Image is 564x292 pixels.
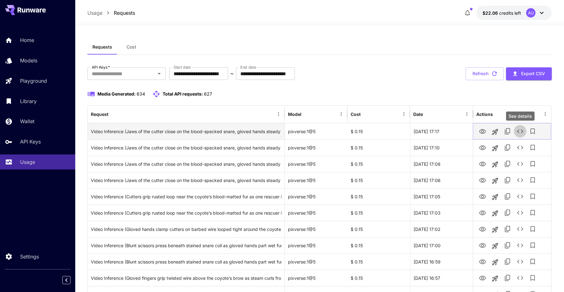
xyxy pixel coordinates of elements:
[489,240,501,252] button: Launch in playground
[347,270,410,286] div: $ 0.15
[91,123,281,139] div: Click to copy prompt
[114,9,135,17] a: Requests
[526,125,539,138] button: Add to library
[501,272,514,284] button: Copy TaskUUID
[514,206,526,219] button: See details
[347,172,410,188] div: $ 0.15
[67,274,75,286] div: Collapse sidebar
[489,142,501,154] button: Launch in playground
[489,256,501,269] button: Launch in playground
[230,70,234,77] p: ~
[476,271,489,284] button: View
[347,205,410,221] div: $ 0.15
[20,158,35,166] p: Usage
[174,65,191,70] label: Start date
[501,141,514,154] button: Copy TaskUUID
[274,110,283,118] button: Menu
[489,223,501,236] button: Launch in playground
[489,191,501,203] button: Launch in playground
[285,188,347,205] div: pixverse:1@5
[285,253,347,270] div: pixverse:1@5
[476,239,489,252] button: View
[476,174,489,186] button: View
[410,156,473,172] div: 29 Sep, 2025 17:08
[514,255,526,268] button: See details
[127,44,136,50] span: Cost
[526,223,539,235] button: Add to library
[501,239,514,252] button: Copy TaskUUID
[501,158,514,170] button: Copy TaskUUID
[337,110,346,118] button: Menu
[476,190,489,203] button: View
[20,253,39,260] p: Settings
[501,206,514,219] button: Copy TaskUUID
[489,126,501,138] button: Launch in playground
[466,67,504,80] button: Refresh
[506,112,535,121] div: See details
[204,91,212,96] span: 627
[410,205,473,221] div: 29 Sep, 2025 17:03
[91,205,281,221] div: Click to copy prompt
[20,117,34,125] p: Wallet
[91,156,281,172] div: Click to copy prompt
[501,255,514,268] button: Copy TaskUUID
[501,223,514,235] button: Copy TaskUUID
[20,97,37,105] p: Library
[514,158,526,170] button: See details
[410,253,473,270] div: 29 Sep, 2025 16:59
[526,158,539,170] button: Add to library
[302,110,311,118] button: Sort
[137,91,145,96] span: 634
[285,205,347,221] div: pixverse:1@5
[514,223,526,235] button: See details
[288,112,301,117] div: Model
[91,254,281,270] div: Click to copy prompt
[489,207,501,220] button: Launch in playground
[347,123,410,139] div: $ 0.15
[499,10,521,16] span: credits left
[514,272,526,284] button: See details
[240,65,256,70] label: End date
[526,8,535,18] div: AU
[285,156,347,172] div: pixverse:1@5
[476,125,489,138] button: View
[476,157,489,170] button: View
[476,112,493,117] div: Actions
[489,272,501,285] button: Launch in playground
[514,125,526,138] button: See details
[347,237,410,253] div: $ 0.15
[410,139,473,156] div: 29 Sep, 2025 17:10
[285,172,347,188] div: pixverse:1@5
[97,91,136,96] span: Media Generated:
[476,6,552,20] button: $22.05652AU
[92,44,112,50] span: Requests
[526,190,539,203] button: Add to library
[489,158,501,171] button: Launch in playground
[424,110,432,118] button: Sort
[347,139,410,156] div: $ 0.15
[347,156,410,172] div: $ 0.15
[413,112,423,117] div: Date
[501,174,514,186] button: Copy TaskUUID
[285,123,347,139] div: pixverse:1@5
[91,189,281,205] div: Click to copy prompt
[410,221,473,237] div: 29 Sep, 2025 17:02
[20,57,37,64] p: Models
[506,67,552,80] button: Export CSV
[87,9,102,17] a: Usage
[91,172,281,188] div: Click to copy prompt
[347,221,410,237] div: $ 0.15
[20,138,41,145] p: API Keys
[410,188,473,205] div: 29 Sep, 2025 17:05
[476,206,489,219] button: View
[489,175,501,187] button: Launch in playground
[514,190,526,203] button: See details
[483,10,521,16] div: $22.05652
[285,237,347,253] div: pixverse:1@5
[285,139,347,156] div: pixverse:1@5
[347,253,410,270] div: $ 0.15
[526,272,539,284] button: Add to library
[501,190,514,203] button: Copy TaskUUID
